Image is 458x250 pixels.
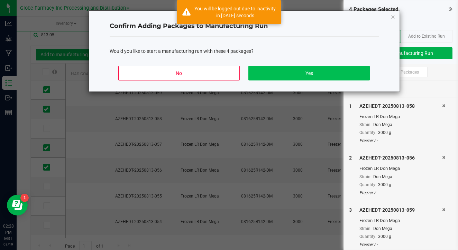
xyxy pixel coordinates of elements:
button: No [118,66,239,80]
button: Yes [248,66,369,80]
div: Would you like to start a manufacturing run with these 4 packages? [110,48,379,55]
button: Close [391,12,395,21]
div: You will be logged out due to inactivity in 1489 seconds [194,5,276,19]
h4: Confirm Adding Packages to Manufacturing Run [110,22,379,31]
iframe: Resource center [7,195,28,215]
iframe: Resource center unread badge [20,194,29,202]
